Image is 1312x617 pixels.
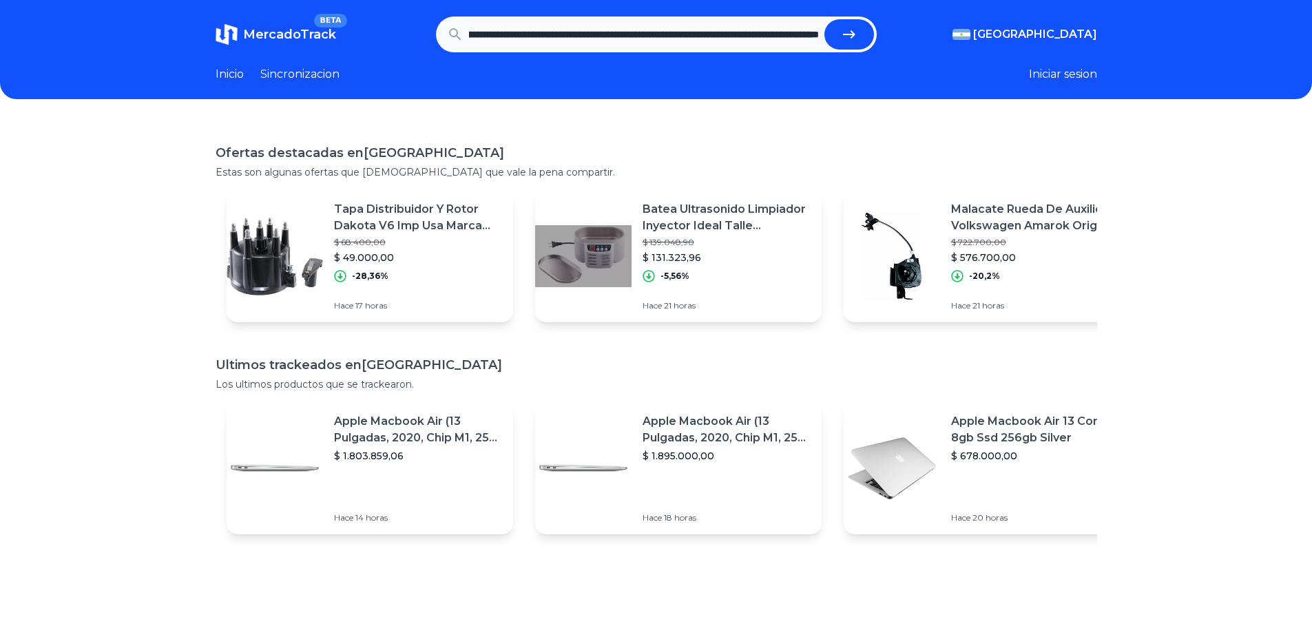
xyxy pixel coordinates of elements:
[844,208,940,304] img: Featured image
[216,165,1097,179] p: Estas son algunas ofertas que [DEMOGRAPHIC_DATA] que vale la pena compartir.
[216,23,336,45] a: MercadoTrackBETA
[643,300,811,311] p: Hace 21 horas
[643,512,811,523] p: Hace 18 horas
[334,201,502,234] p: Tapa Distribuidor Y Rotor Dakota V6 Imp Usa Marca Napa
[535,402,822,534] a: Featured imageApple Macbook Air (13 Pulgadas, 2020, Chip M1, 256 Gb De Ssd, 8 Gb De Ram) - Plata$...
[643,413,811,446] p: Apple Macbook Air (13 Pulgadas, 2020, Chip M1, 256 Gb De Ssd, 8 Gb De Ram) - Plata
[535,420,632,516] img: Featured image
[535,190,822,322] a: Featured imageBatea Ultrasonido Limpiador Inyector Ideal Talle Mecanico Cu$ 139.048,90$ 131.323,9...
[643,449,811,463] p: $ 1.895.000,00
[952,29,970,40] img: Argentina
[227,420,323,516] img: Featured image
[643,251,811,264] p: $ 131.323,96
[535,208,632,304] img: Featured image
[643,237,811,248] p: $ 139.048,90
[227,208,323,304] img: Featured image
[334,300,502,311] p: Hace 17 horas
[216,377,1097,391] p: Los ultimos productos que se trackearon.
[660,271,689,282] p: -5,56%
[844,420,940,516] img: Featured image
[973,26,1097,43] span: [GEOGRAPHIC_DATA]
[951,251,1119,264] p: $ 576.700,00
[334,413,502,446] p: Apple Macbook Air (13 Pulgadas, 2020, Chip M1, 256 Gb De Ssd, 8 Gb De Ram) - Plata
[969,271,1000,282] p: -20,2%
[1029,66,1097,83] button: Iniciar sesion
[352,271,388,282] p: -28,36%
[951,300,1119,311] p: Hace 21 horas
[334,512,502,523] p: Hace 14 horas
[227,402,513,534] a: Featured imageApple Macbook Air (13 Pulgadas, 2020, Chip M1, 256 Gb De Ssd, 8 Gb De Ram) - Plata$...
[334,251,502,264] p: $ 49.000,00
[227,190,513,322] a: Featured imageTapa Distribuidor Y Rotor Dakota V6 Imp Usa Marca Napa$ 68.400,00$ 49.000,00-28,36%...
[844,190,1130,322] a: Featured imageMalacate Rueda De Auxilio Volkswagen Amarok Original$ 722.700,00$ 576.700,00-20,2%H...
[216,143,1097,163] h1: Ofertas destacadas en [GEOGRAPHIC_DATA]
[951,512,1119,523] p: Hace 20 horas
[844,402,1130,534] a: Featured imageApple Macbook Air 13 Core I5 8gb Ssd 256gb Silver$ 678.000,00Hace 20 horas
[643,201,811,234] p: Batea Ultrasonido Limpiador Inyector Ideal Talle Mecanico Cu
[216,355,1097,375] h1: Ultimos trackeados en [GEOGRAPHIC_DATA]
[951,413,1119,446] p: Apple Macbook Air 13 Core I5 8gb Ssd 256gb Silver
[952,26,1097,43] button: [GEOGRAPHIC_DATA]
[951,449,1119,463] p: $ 678.000,00
[951,201,1119,234] p: Malacate Rueda De Auxilio Volkswagen Amarok Original
[243,27,336,42] span: MercadoTrack
[951,237,1119,248] p: $ 722.700,00
[260,66,340,83] a: Sincronizacion
[216,66,244,83] a: Inicio
[216,23,238,45] img: MercadoTrack
[334,449,502,463] p: $ 1.803.859,06
[314,14,346,28] span: BETA
[334,237,502,248] p: $ 68.400,00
